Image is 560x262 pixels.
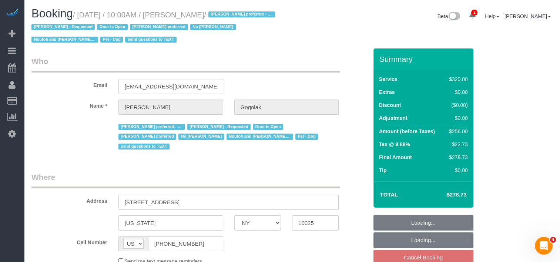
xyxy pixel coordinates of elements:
[26,195,113,205] label: Address
[379,141,410,148] label: Tax @ 8.88%
[448,12,460,21] img: New interface
[26,236,113,246] label: Cell Number
[471,10,477,16] span: 2
[446,101,467,109] div: ($0.00)
[446,75,467,83] div: $320.00
[4,7,19,18] img: Automaid Logo
[535,237,553,255] iframe: Intercom live chat
[234,100,339,115] input: Last Name
[446,154,467,161] div: $278.73
[424,192,466,198] h4: $278.73
[31,24,95,30] span: [PERSON_NAME] - Requested
[465,7,480,24] a: 2
[379,101,401,109] label: Discount
[379,128,435,135] label: Amount (before Taxes)
[118,79,223,94] input: Email
[31,37,98,43] span: Noufoh and [PERSON_NAME] requested
[26,79,113,89] label: Email
[125,37,176,43] span: send questions to TEXT
[100,37,123,43] span: Pet - Dog
[504,13,551,19] a: [PERSON_NAME]
[31,7,73,20] span: Booking
[379,114,408,122] label: Adjustment
[446,141,467,148] div: $22.73
[379,55,470,63] h3: Summary
[253,124,283,130] span: Door is Open
[208,11,275,17] span: [PERSON_NAME] preferred - Mondays
[437,13,460,19] a: Beta
[118,144,170,150] span: send questions to TEXT
[130,24,188,30] span: [PERSON_NAME] preferred
[292,215,339,231] input: Zip Code
[295,134,318,140] span: Pet - Dog
[550,237,556,243] span: 4
[379,167,387,174] label: Tip
[446,114,467,122] div: $0.00
[379,75,398,83] label: Service
[187,124,251,130] span: [PERSON_NAME] - Requested
[31,11,277,44] small: / [DATE] / 10:00AM / [PERSON_NAME]
[379,154,412,161] label: Final Amount
[380,191,398,198] strong: Total
[148,236,223,251] input: Cell Number
[118,134,177,140] span: [PERSON_NAME] preferred
[31,11,277,44] span: /
[97,24,127,30] span: Door is Open
[227,134,293,140] span: Noufoh and [PERSON_NAME] requested
[446,128,467,135] div: $256.00
[446,88,467,96] div: $0.00
[26,100,113,110] label: Name *
[178,134,224,140] span: No [PERSON_NAME]
[31,172,340,188] legend: Where
[118,124,185,130] span: [PERSON_NAME] preferred - Mondays
[485,13,499,19] a: Help
[190,24,236,30] span: No [PERSON_NAME]
[118,100,223,115] input: First Name
[31,56,340,73] legend: Who
[379,88,395,96] label: Extras
[446,167,467,174] div: $0.00
[118,215,223,231] input: City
